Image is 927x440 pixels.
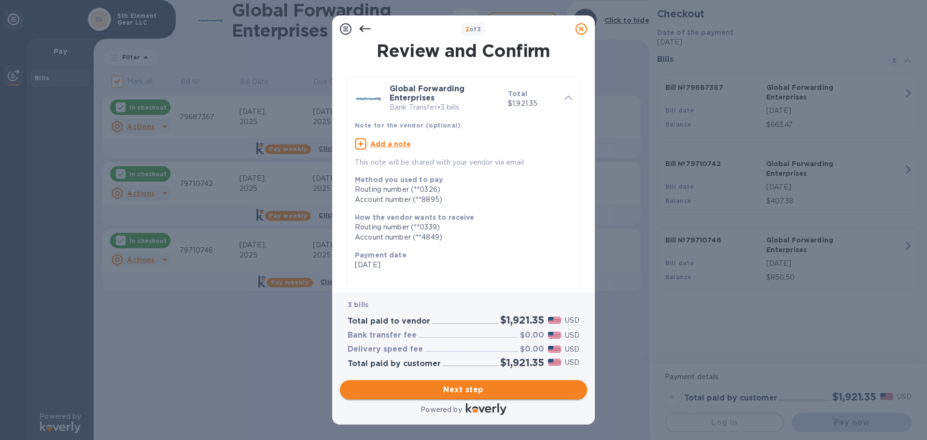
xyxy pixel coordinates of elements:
[345,41,582,61] h1: Review and Confirm
[565,330,579,341] p: USD
[390,102,500,113] p: Bank Transfer • 3 bills
[465,26,469,33] span: 2
[355,251,407,259] b: Payment date
[355,85,572,168] div: Global Forwarding EnterprisesBank Transfer•3 billsTotal$1,921.35Note for the vendor (optional)Add...
[565,315,579,326] p: USD
[348,359,441,369] h3: Total paid by customer
[520,331,544,340] h3: $0.00
[466,403,506,415] img: Logo
[421,405,462,415] p: Powered by
[340,380,587,399] button: Next step
[348,331,417,340] h3: Bank transfer fee
[355,222,564,232] div: Routing number (**0339)
[370,140,411,148] u: Add a note
[508,99,557,109] p: $1,921.35
[348,317,430,326] h3: Total paid to vendor
[520,345,544,354] h3: $0.00
[355,185,564,195] div: Routing number (**0326)
[355,176,443,184] b: Method you used to pay
[548,359,561,366] img: USD
[508,90,527,98] b: Total
[541,284,553,295] span: 3
[465,26,481,33] b: of 3
[355,195,564,205] div: Account number (**8895)
[500,314,544,326] h2: $1,921.35
[565,357,579,368] p: USD
[355,284,530,293] h3: Bills
[355,232,564,242] div: Account number (**4849)
[348,384,579,396] span: Next step
[565,344,579,355] p: USD
[355,213,475,221] b: How the vendor wants to receive
[390,84,464,102] b: Global Forwarding Enterprises
[548,346,561,353] img: USD
[355,157,572,168] p: This note will be shared with your vendor via email
[355,122,461,129] b: Note for the vendor (optional)
[348,301,368,309] b: 3 bills
[348,345,423,354] h3: Delivery speed fee
[355,260,564,270] p: [DATE]
[500,356,544,369] h2: $1,921.35
[548,332,561,339] img: USD
[548,317,561,324] img: USD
